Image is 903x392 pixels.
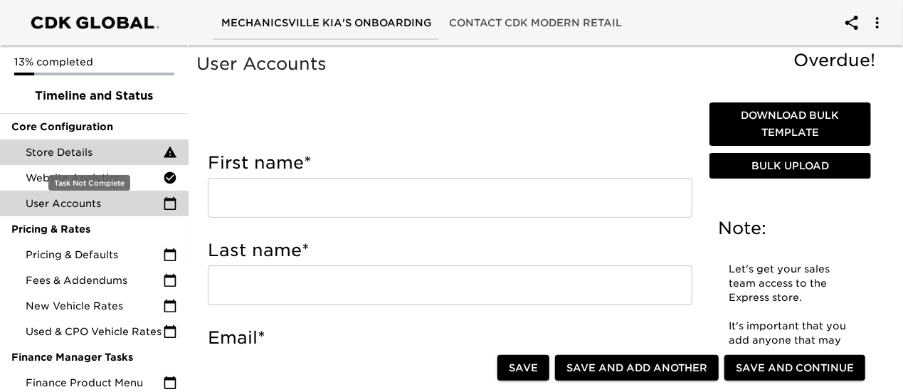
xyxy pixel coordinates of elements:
span: New Vehicle Rates [26,299,163,313]
span: Save and Add Another [566,359,707,377]
span: Contact CDK Modern Retail [449,14,622,32]
h5: Email [208,327,692,349]
span: Finance Manager Tasks [11,350,177,364]
h5: Last name [208,239,692,262]
span: Download Bulk Template [715,107,865,142]
span: Used & CPO Vehicle Rates [26,324,163,339]
span: Pricing & Rates [11,222,177,236]
p: 13% completed [14,55,174,69]
button: Download Bulk Template [709,102,871,146]
button: account of current user [835,6,869,40]
button: Save [497,355,549,381]
span: Website Analytics [26,171,163,185]
span: Mechanicsville Kia's Onboarding [221,14,432,32]
span: Overdue! [793,50,875,70]
span: Store Details [26,145,163,159]
span: Save [509,359,538,377]
span: Finance Product Menu [26,376,163,390]
button: Save and Add Another [555,355,719,381]
span: Fees & Addendums [26,273,163,287]
h5: User Accounts [196,53,882,75]
h5: Note: [718,217,862,240]
span: Save and Continue [736,359,854,377]
span: Core Configuration [11,120,177,134]
h5: First name [208,152,692,174]
span: Timeline and Status [11,88,177,105]
button: Save and Continue [724,355,865,381]
span: User Accounts [26,196,163,211]
p: Let's get your sales team access to the Express store. [729,263,852,305]
button: Bulk Upload [709,153,871,179]
button: account of current user [860,6,894,40]
span: Bulk Upload [715,157,865,175]
span: Pricing & Defaults [26,248,163,262]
